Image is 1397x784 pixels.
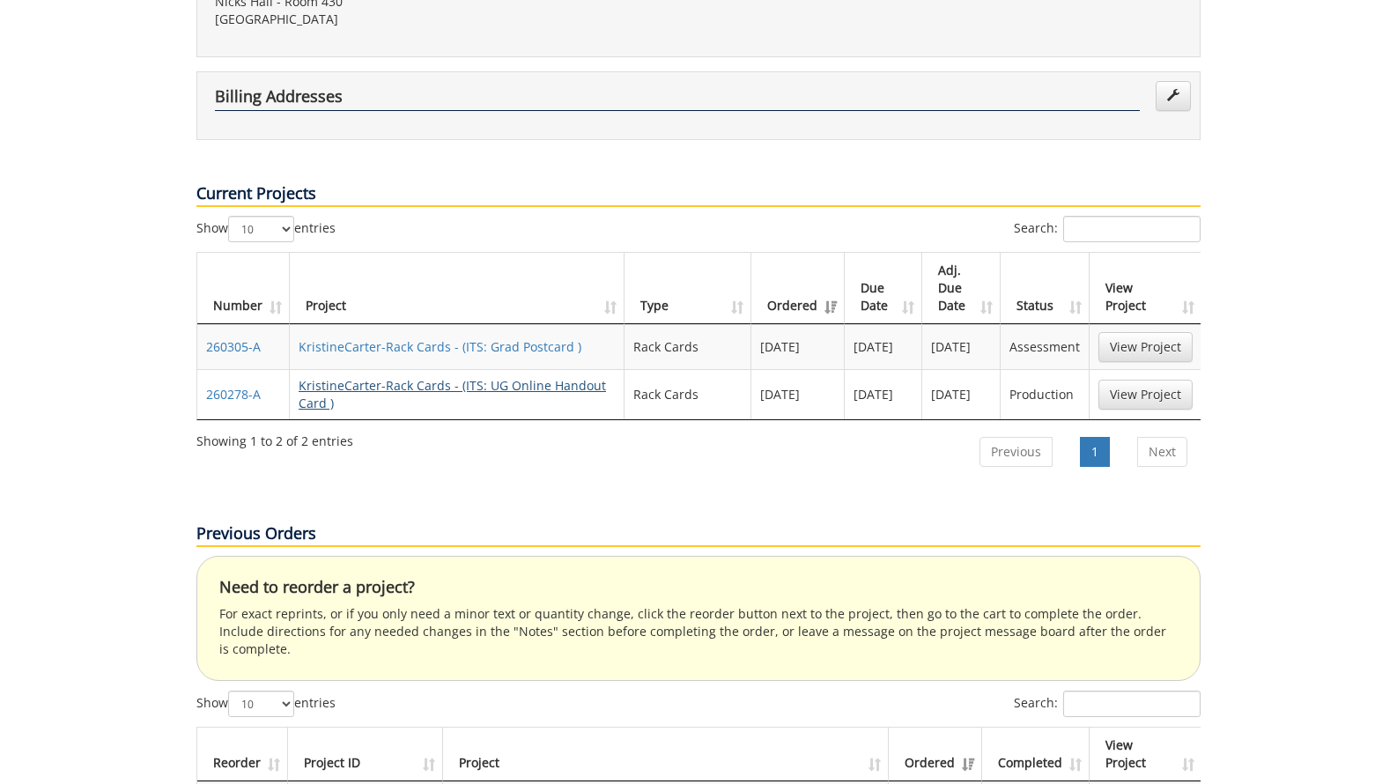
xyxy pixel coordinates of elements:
[443,728,889,781] th: Project: activate to sort column ascending
[196,522,1201,547] p: Previous Orders
[197,728,288,781] th: Reorder: activate to sort column ascending
[922,253,1001,324] th: Adj. Due Date: activate to sort column ascending
[1063,691,1201,717] input: Search:
[1098,332,1193,362] a: View Project
[1090,728,1201,781] th: View Project: activate to sort column ascending
[290,253,625,324] th: Project: activate to sort column ascending
[625,253,751,324] th: Type: activate to sort column ascending
[288,728,443,781] th: Project ID: activate to sort column ascending
[845,253,923,324] th: Due Date: activate to sort column ascending
[197,253,290,324] th: Number: activate to sort column ascending
[922,324,1001,369] td: [DATE]
[206,386,261,403] a: 260278-A
[982,728,1090,781] th: Completed: activate to sort column ascending
[215,88,1140,111] h4: Billing Addresses
[1137,437,1187,467] a: Next
[299,377,606,411] a: KristineCarter-Rack Cards - (ITS: UG Online Handout Card )
[1001,253,1090,324] th: Status: activate to sort column ascending
[219,605,1178,658] p: For exact reprints, or if you only need a minor text or quantity change, click the reorder button...
[751,369,845,419] td: [DATE]
[922,369,1001,419] td: [DATE]
[1090,253,1201,324] th: View Project: activate to sort column ascending
[1063,216,1201,242] input: Search:
[1156,81,1191,111] a: Edit Addresses
[228,691,294,717] select: Showentries
[1098,380,1193,410] a: View Project
[979,437,1053,467] a: Previous
[751,253,845,324] th: Ordered: activate to sort column ascending
[625,324,751,369] td: Rack Cards
[845,369,923,419] td: [DATE]
[1014,691,1201,717] label: Search:
[625,369,751,419] td: Rack Cards
[219,579,1178,596] h4: Need to reorder a project?
[889,728,982,781] th: Ordered: activate to sort column ascending
[196,691,336,717] label: Show entries
[751,324,845,369] td: [DATE]
[196,425,353,450] div: Showing 1 to 2 of 2 entries
[1080,437,1110,467] a: 1
[215,11,685,28] p: [GEOGRAPHIC_DATA]
[299,338,581,355] a: KristineCarter-Rack Cards - (ITS: Grad Postcard )
[1001,324,1090,369] td: Assessment
[228,216,294,242] select: Showentries
[1001,369,1090,419] td: Production
[1014,216,1201,242] label: Search:
[845,324,923,369] td: [DATE]
[196,216,336,242] label: Show entries
[196,182,1201,207] p: Current Projects
[206,338,261,355] a: 260305-A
